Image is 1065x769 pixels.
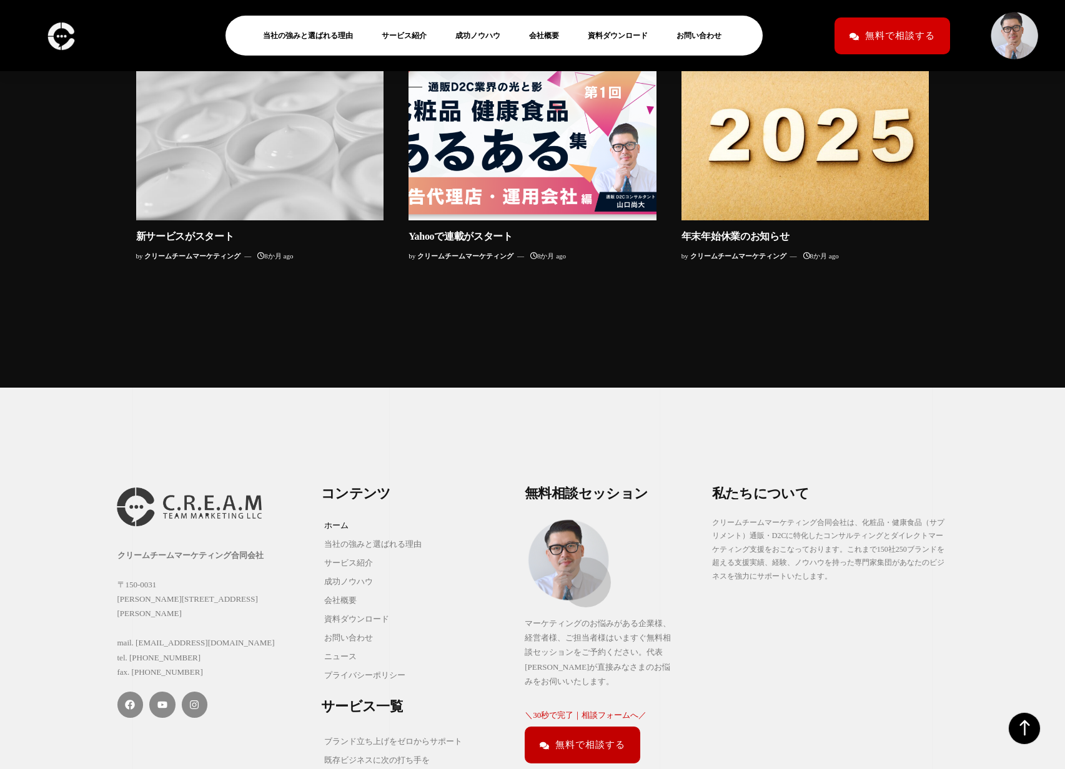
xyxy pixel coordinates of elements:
[335,697,348,715] div: ー
[144,252,240,260] a: クリームチームマーケティング
[578,484,592,502] div: セ
[606,484,620,502] div: シ
[753,484,767,502] div: に
[525,727,640,763] a: 無料で相談する
[865,25,935,47] span: 無料で相談する
[417,252,513,260] a: クリームチームマーケティング
[634,484,648,502] div: ン
[767,484,781,502] div: つ
[321,610,425,629] a: 資料ダウンロード
[321,647,425,666] a: ニュース
[263,28,363,43] a: 当社の強みと選ばれる理由
[44,29,78,40] a: logo-c
[44,17,78,54] img: logo-c
[529,28,569,43] a: 会社概要
[377,484,390,502] div: ツ
[321,732,465,751] a: ブランド立ち上げをゼロからサポート
[525,708,673,722] p: ＼30秒で完了｜相談フォームへ／
[588,28,658,43] a: 資料ダウンロード
[712,516,948,584] p: クリームチームマーケティング合同会社は、化粧品・健康食品（サプリメント）通販・D2Cに特化したコンサルティングとダイレクトマーケティング支援をおこなっております。これまで150社250ブランドを...
[376,697,389,715] div: 一
[525,616,673,689] p: マーケティングのお悩みがある企業様、経営者様、ご担当者様はいますぐ無料相談セッションをご予約ください。代表[PERSON_NAME]が直接みなさまのお悩みをお伺いいたします。
[565,484,578,502] div: 談
[321,554,425,572] a: サービス紹介
[117,548,309,680] div: 〒150-0031 [PERSON_NAME][STREET_ADDRESS][PERSON_NAME] mail. [EMAIL_ADDRESS][DOMAIN_NAME] tel. [PHO...
[321,591,425,610] a: 会社概要
[552,484,565,502] div: 相
[136,252,143,260] span: by
[349,484,363,502] div: テ
[681,231,789,242] a: 年末年始休業のお知らせ
[525,484,538,502] div: 無
[111,500,267,511] a: 240914_CREAM_Black_touka_bg
[321,629,425,647] a: お問い合わせ
[835,17,950,54] a: 無料で相談する
[555,734,625,756] span: 無料で相談する
[803,252,839,260] a: 8か月 ago
[321,484,335,502] div: コ
[136,44,384,221] img: Service
[620,484,634,502] div: ョ
[111,481,267,532] img: 240914_CREAM_Black_touka_bg
[681,44,929,221] img: Wooden text for year 2025
[321,516,425,685] nav: メニュー
[382,28,437,43] a: サービス紹介
[690,252,786,260] a: クリームチームマーケティング
[681,252,688,260] span: by
[363,484,377,502] div: ン
[455,28,510,43] a: 成功ノウハウ
[712,484,725,502] div: 私
[538,484,551,502] div: 料
[117,551,264,560] strong: クリームチームマーケティング合同会社
[321,516,425,535] a: ホーム
[592,484,606,502] div: ッ
[795,484,809,502] div: て
[390,697,403,715] div: 覧
[257,252,293,260] a: 8か月 ago
[321,572,425,591] a: 成功ノウハウ
[409,231,513,242] a: Yahooで連載がスタート
[530,252,566,260] a: 8か月 ago
[335,484,349,502] div: ン
[136,231,234,242] a: 新サービスがスタート
[321,535,425,554] a: 当社の強みと選ばれる理由
[409,44,656,221] img: Yahooで連載がスタート
[676,28,731,43] a: お問い合わせ
[725,484,739,502] div: た
[321,666,425,685] a: プライバシーポリシー
[362,697,376,715] div: ス
[409,252,415,260] span: by
[321,697,335,715] div: サ
[739,484,753,502] div: ち
[349,697,362,715] div: ビ
[781,484,795,502] div: い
